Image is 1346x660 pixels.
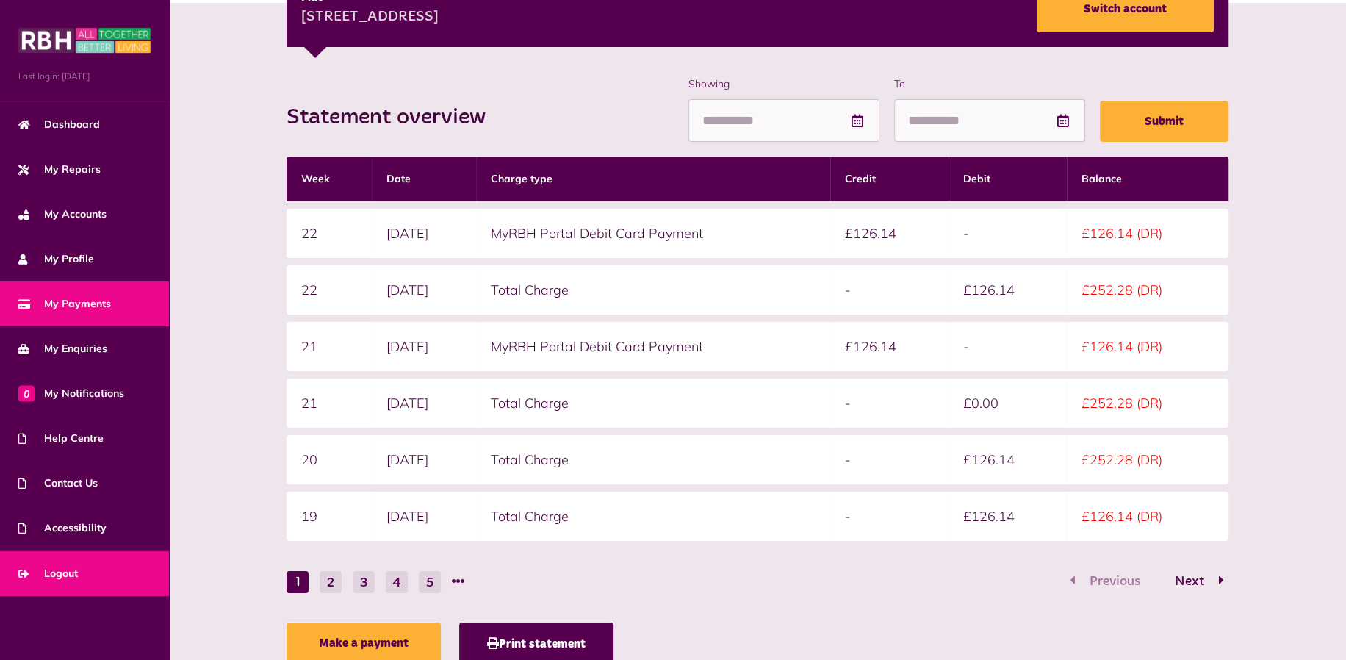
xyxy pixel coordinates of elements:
label: Showing [688,76,879,92]
span: Next [1164,575,1215,588]
span: Dashboard [18,117,100,132]
button: Go to page 5 [419,571,441,593]
td: £126.14 [949,265,1067,315]
td: - [949,322,1067,371]
th: Charge type [476,157,830,201]
td: £0.00 [949,379,1067,428]
button: Go to page 3 [353,571,375,593]
td: Total Charge [476,435,830,484]
label: To [894,76,1085,92]
td: £126.14 [830,209,949,258]
th: Week [287,157,372,201]
td: £252.28 (DR) [1067,379,1228,428]
td: Total Charge [476,492,830,541]
td: - [830,492,949,541]
td: 21 [287,322,372,371]
span: Accessibility [18,520,107,536]
td: £126.14 (DR) [1067,492,1228,541]
td: 20 [287,435,372,484]
td: 19 [287,492,372,541]
th: Balance [1067,157,1228,201]
img: MyRBH [18,26,151,55]
td: £126.14 [949,492,1067,541]
td: £126.14 (DR) [1067,322,1228,371]
span: My Payments [18,296,111,312]
span: My Accounts [18,207,107,222]
button: Go to page 2 [1159,571,1228,592]
th: Date [372,157,476,201]
div: [STREET_ADDRESS] [301,7,439,29]
td: £252.28 (DR) [1067,265,1228,315]
h2: Statement overview [287,104,500,131]
button: Go to page 4 [386,571,408,593]
td: - [949,209,1067,258]
td: [DATE] [372,435,476,484]
span: My Repairs [18,162,101,177]
td: £126.14 [949,435,1067,484]
td: [DATE] [372,379,476,428]
td: - [830,379,949,428]
span: My Notifications [18,386,124,401]
td: 22 [287,265,372,315]
td: - [830,435,949,484]
span: Contact Us [18,476,98,491]
span: My Enquiries [18,341,107,356]
span: Help Centre [18,431,104,446]
th: Debit [949,157,1067,201]
td: £126.14 [830,322,949,371]
td: - [830,265,949,315]
td: [DATE] [372,492,476,541]
th: Credit [830,157,949,201]
td: 21 [287,379,372,428]
td: 22 [287,209,372,258]
button: Go to page 2 [320,571,342,593]
td: Total Charge [476,379,830,428]
td: £126.14 (DR) [1067,209,1228,258]
span: My Profile [18,251,94,267]
td: MyRBH Portal Debit Card Payment [476,209,830,258]
span: Last login: [DATE] [18,70,151,83]
td: [DATE] [372,209,476,258]
td: [DATE] [372,265,476,315]
span: Logout [18,566,78,581]
td: £252.28 (DR) [1067,435,1228,484]
td: [DATE] [372,322,476,371]
td: Total Charge [476,265,830,315]
span: 0 [18,385,35,401]
td: MyRBH Portal Debit Card Payment [476,322,830,371]
button: Submit [1100,101,1228,142]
